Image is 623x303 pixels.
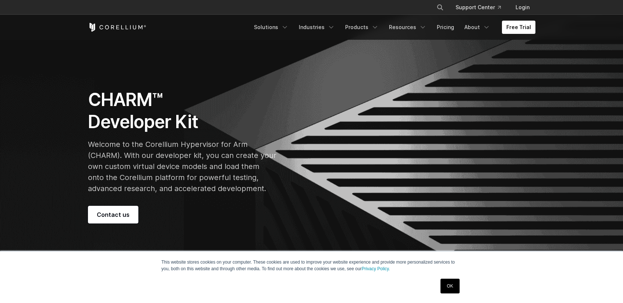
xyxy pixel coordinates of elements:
p: This website stores cookies on your computer. These cookies are used to improve your website expe... [162,259,462,272]
div: Navigation Menu [249,21,535,34]
a: Pricing [432,21,459,34]
a: Privacy Policy. [362,266,390,271]
a: OK [440,279,459,293]
p: Welcome to the Corellium Hypervisor for Arm (CHARM). With our developer kit, you can create your ... [88,139,276,194]
a: Solutions [249,21,293,34]
a: About [460,21,495,34]
a: Resources [385,21,431,34]
button: Search [433,1,447,14]
a: Products [341,21,383,34]
a: Corellium Home [88,23,146,32]
a: Support Center [450,1,507,14]
span: Contact us [97,210,130,219]
h1: CHARM™ Developer Kit [88,89,276,133]
div: Navigation Menu [428,1,535,14]
a: Login [510,1,535,14]
a: Free Trial [502,21,535,34]
a: Contact us [88,206,138,223]
a: Industries [294,21,339,34]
